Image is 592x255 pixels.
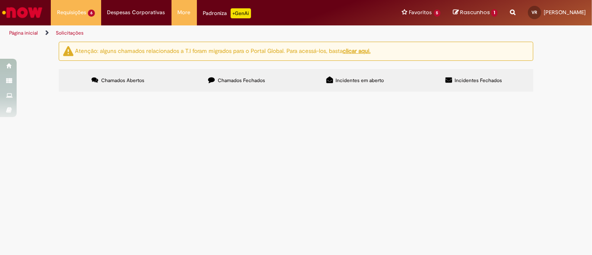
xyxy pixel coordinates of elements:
span: VR [532,10,537,15]
ul: Trilhas de página [6,25,388,41]
a: Rascunhos [453,9,497,17]
span: Chamados Abertos [101,77,144,84]
div: Padroniza [203,8,251,18]
span: Incidentes em aberto [336,77,384,84]
span: Rascunhos [460,8,490,16]
span: Chamados Fechados [218,77,265,84]
span: Incidentes Fechados [455,77,502,84]
p: +GenAi [231,8,251,18]
span: More [178,8,191,17]
a: clicar aqui. [343,47,371,55]
a: Página inicial [9,30,38,36]
a: Solicitações [56,30,84,36]
span: 5 [434,10,441,17]
span: 6 [88,10,95,17]
span: Despesas Corporativas [107,8,165,17]
ng-bind-html: Atenção: alguns chamados relacionados a T.I foram migrados para o Portal Global. Para acessá-los,... [75,47,371,55]
span: Requisições [57,8,86,17]
img: ServiceNow [1,4,44,21]
span: 1 [491,9,497,17]
span: [PERSON_NAME] [544,9,586,16]
span: Favoritos [409,8,432,17]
